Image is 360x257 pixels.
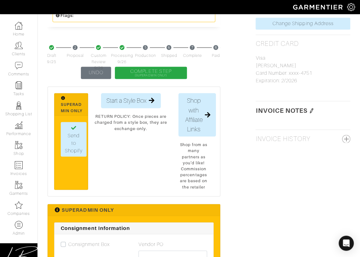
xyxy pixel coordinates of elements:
img: pen-cf24a1663064a2ec1b9c1bd2387e9de7a2fa800b781884d57f21acf72779bad2.png [309,108,314,113]
a: Change Shipping Address [256,18,350,30]
span: Shop with Affiliate Links [184,96,204,134]
img: orders-icon-0abe47150d42831381b5fb84f609e132dff9fe21cb692f30cb5eec754e2cba89.png [15,161,23,169]
span: Start a Style Box [106,96,146,105]
span: 6 [166,45,172,50]
span: Invoice Notes [256,107,307,114]
div: Open Intercom Messenger [339,236,354,251]
img: custom-products-icon-6973edde1b6c6774590e2ad28d3d057f2f42decad08aa0e48061009ba2575b3a.png [15,221,23,229]
img: garments-icon-b7da505a4dc4fd61783c78ac3ca0ef83fa9d6f193b1c9dc38574b1d14d53ca28.png [15,141,23,149]
img: dashboard-icon-dbcd8f5a0b271acd01030246c82b418ddd0df26cd7fceb0bd07c9910d44c42f6.png [15,22,23,30]
span: Proposal [67,53,83,59]
h2: Invoice History [256,135,310,143]
img: comment-icon-a0a6a9ef722e966f86d9cbdc48e553b5cf19dbc54f86b18d962a5391bc8f6eb6.png [15,62,23,69]
img: stylists-icon-eb353228a002819b7ec25b43dbf5f0378dd9e0616d9560372ff212230b889e62.png [15,101,23,109]
label: Vendor PO [138,240,163,248]
span: Shipped [161,53,177,59]
span: Superadmin Only [61,102,82,112]
span: Paid [212,53,220,59]
p: RETURN POLICY: Once pieces are charged from a style box, they are exchange-only. [93,113,169,131]
a: UNDO [81,67,111,79]
span: Custom Review 9/26 [91,53,106,71]
span: 5 [143,45,148,50]
span: Draft 9/25 [47,53,56,65]
span: Processing 9/26 [111,53,133,65]
button: Shop with Affiliate Links [178,93,216,136]
small: Flags: [55,13,74,18]
label: Consignment Box [68,240,110,248]
span: 2 [73,45,78,50]
img: garmentier-logo-header-white-b43fb05a5012e4ada735d5af1a66efaba907eab6374d6393d1fbf88cb4ef424d.png [290,2,347,13]
span: Production [135,53,156,59]
a: COMPLETE STEP(SUPERADMIN ONLY) [115,67,187,79]
span: 8 [213,45,219,50]
p: Shop from as many partners as you'd like! Commission percentages are based on the retailer [178,141,209,190]
h2: Credit Card [256,40,299,48]
span: Superadmin Only [62,207,114,213]
img: clients-icon-6bae9207a08558b7cb47a8932f037763ab4055f8c8b6bfacd5dc20c3e0201464.png [15,41,23,49]
a: Send to Shopify [61,122,87,156]
img: reminder-icon-8004d30b9f0a5d33ae49ab947aed9ed385cf756f9e5892f1edd6e32f2345188e.png [15,81,23,89]
img: gear-icon-white-bd11855cb880d31180b6d7d6211b90ccbf57a29d726f0c71d8c61bd08dd39cc2.png [347,3,355,11]
div: Consignment Information [54,222,213,234]
p: Visa [PERSON_NAME] Card Number: xxxx-4751 Expiration: 2/2026 [256,54,350,85]
span: (SUPERADMIN ONLY) [130,74,172,77]
img: companies-icon-14a0f246c7e91f24465de634b560f0151b0cc5c9ce11af5fac52e6d7d6371812.png [15,201,23,209]
button: Start a Style Box [101,93,161,108]
span: Complete [183,53,202,59]
img: garments-icon-b7da505a4dc4fd61783c78ac3ca0ef83fa9d6f193b1c9dc38574b1d14d53ca28.png [15,181,23,189]
img: graph-8b7af3c665d003b59727f371ae50e7771705bf0c487971e6e97d053d13c5068d.png [15,121,23,129]
span: 7 [190,45,195,50]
